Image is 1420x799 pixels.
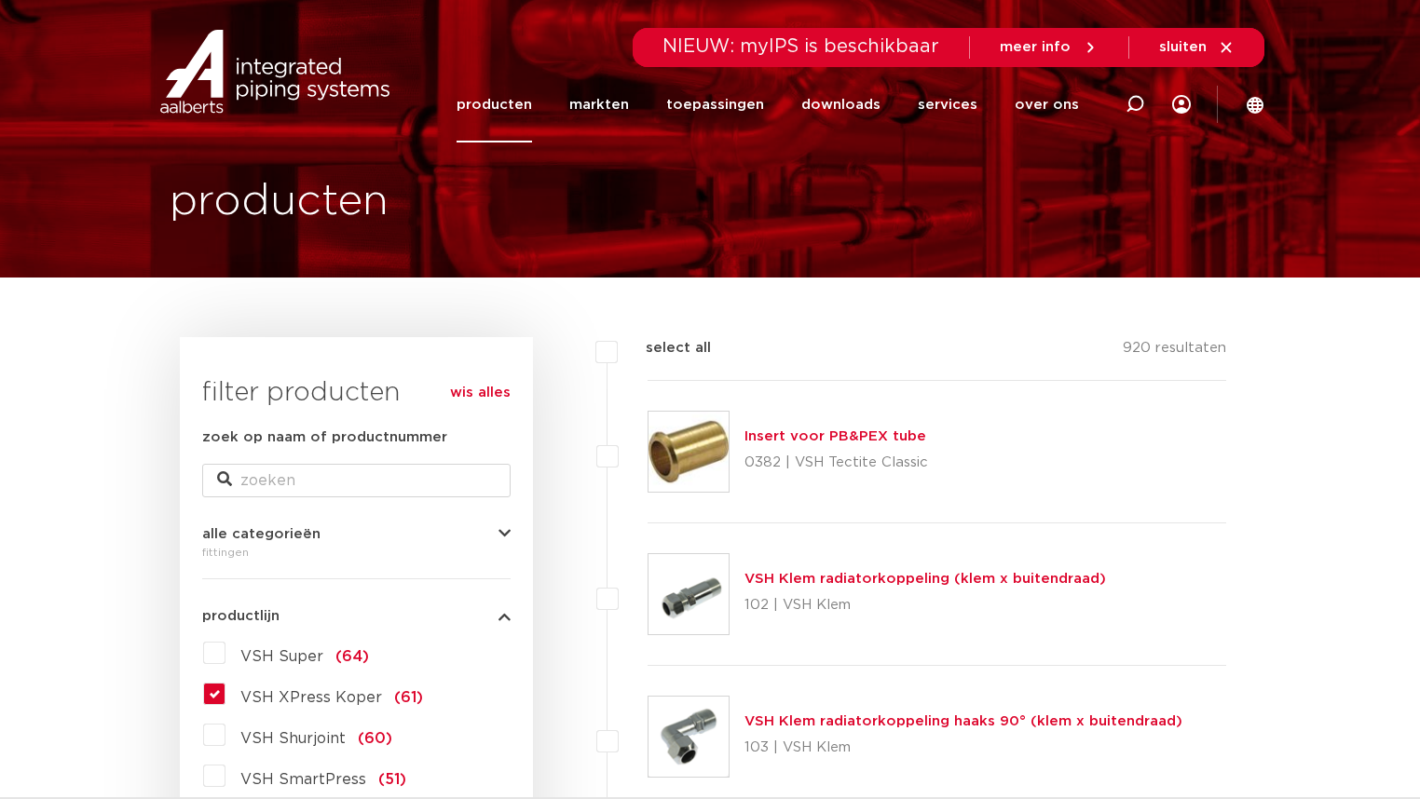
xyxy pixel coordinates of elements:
[666,67,764,142] a: toepassingen
[649,554,729,634] img: Thumbnail for VSH Klem radiatorkoppeling (klem x buitendraad)
[202,527,511,541] button: alle categorieën
[457,67,532,142] a: producten
[450,382,511,404] a: wis alles
[649,697,729,777] img: Thumbnail for VSH Klem radiatorkoppeling haaks 90° (klem x buitendraad)
[662,37,939,56] span: NIEUW: myIPS is beschikbaar
[918,67,977,142] a: services
[378,772,406,787] span: (51)
[744,590,1106,620] p: 102 | VSH Klem
[1159,40,1207,54] span: sluiten
[649,412,729,492] img: Thumbnail for Insert voor PB&PEX tube
[202,374,511,412] h3: filter producten
[1123,337,1226,366] p: 920 resultaten
[1000,40,1071,54] span: meer info
[457,67,1079,142] nav: Menu
[569,67,629,142] a: markten
[202,609,280,623] span: productlijn
[744,714,1182,728] a: VSH Klem radiatorkoppeling haaks 90° (klem x buitendraad)
[202,527,321,541] span: alle categorieën
[618,337,711,359] label: select all
[202,427,447,449] label: zoek op naam of productnummer
[744,429,926,443] a: Insert voor PB&PEX tube
[801,67,881,142] a: downloads
[358,731,392,746] span: (60)
[1015,67,1079,142] a: over ons
[1172,67,1191,142] div: my IPS
[240,731,346,746] span: VSH Shurjoint
[240,690,382,705] span: VSH XPress Koper
[1159,39,1235,56] a: sluiten
[744,733,1182,763] p: 103 | VSH Klem
[202,541,511,563] div: fittingen
[240,649,323,664] span: VSH Super
[744,448,928,478] p: 0382 | VSH Tectite Classic
[170,172,389,232] h1: producten
[394,690,423,705] span: (61)
[744,572,1106,586] a: VSH Klem radiatorkoppeling (klem x buitendraad)
[202,464,511,497] input: zoeken
[335,649,369,664] span: (64)
[202,609,511,623] button: productlijn
[1000,39,1099,56] a: meer info
[240,772,366,787] span: VSH SmartPress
